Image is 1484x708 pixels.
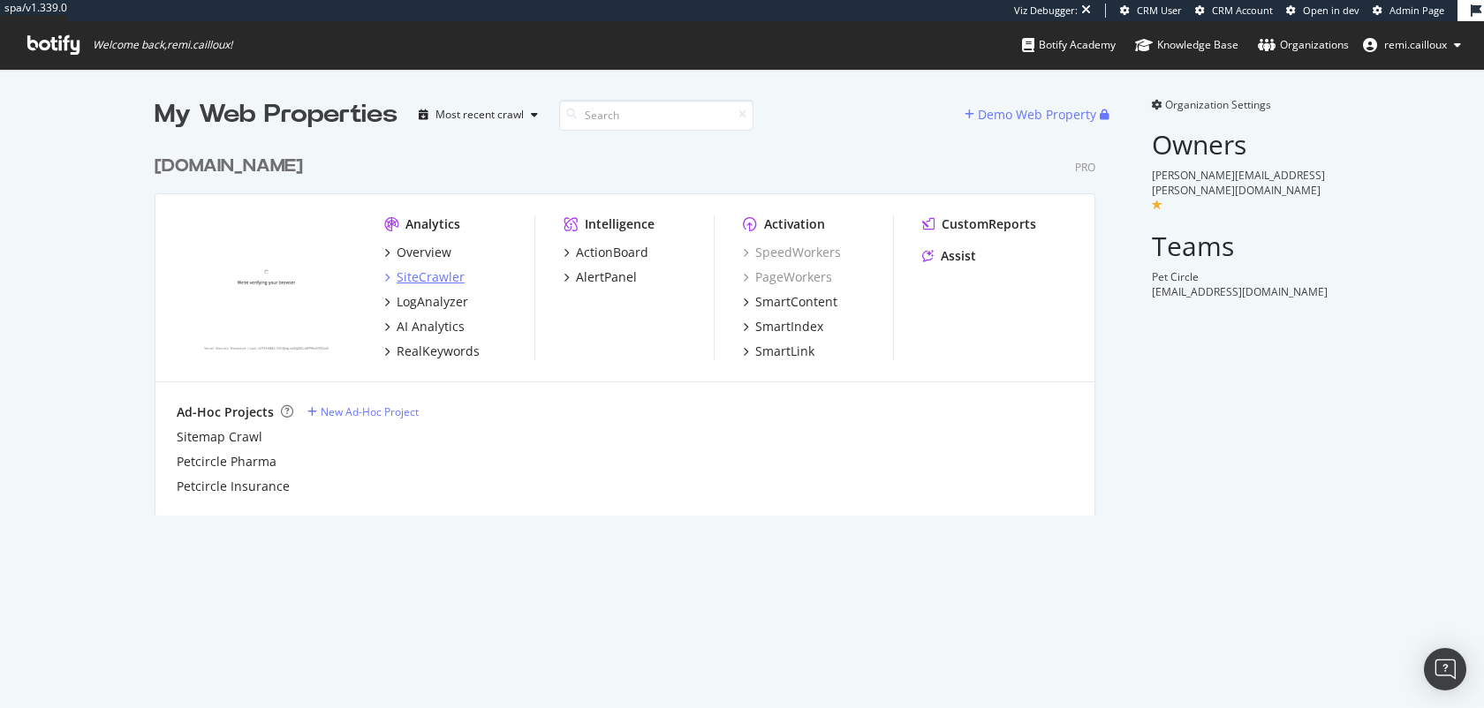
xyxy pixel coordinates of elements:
[743,318,823,335] a: SmartIndex
[1424,648,1466,690] div: Open Intercom Messenger
[384,268,465,286] a: SiteCrawler
[764,215,825,233] div: Activation
[405,215,460,233] div: Analytics
[922,247,976,265] a: Assist
[177,428,262,446] a: Sitemap Crawl
[384,343,480,360] a: RealKeywords
[397,244,451,261] div: Overview
[1165,97,1271,112] span: Organization Settings
[965,101,1100,129] button: Demo Web Property
[922,215,1036,233] a: CustomReports
[1384,37,1447,52] span: remi.cailloux
[978,106,1096,124] div: Demo Web Property
[1152,130,1329,159] h2: Owners
[1137,4,1182,17] span: CRM User
[942,215,1036,233] div: CustomReports
[1303,4,1359,17] span: Open in dev
[155,154,310,179] a: [DOMAIN_NAME]
[307,404,419,419] a: New Ad-Hoc Project
[1212,4,1273,17] span: CRM Account
[1022,21,1116,69] a: Botify Academy
[177,453,276,471] a: Petcircle Pharma
[941,247,976,265] div: Assist
[177,403,274,421] div: Ad-Hoc Projects
[743,343,814,360] a: SmartLink
[397,343,480,360] div: RealKeywords
[755,293,837,311] div: SmartContent
[743,244,841,261] a: SpeedWorkers
[397,293,468,311] div: LogAnalyzer
[564,268,637,286] a: AlertPanel
[1135,21,1238,69] a: Knowledge Base
[559,100,753,131] input: Search
[397,268,465,286] div: SiteCrawler
[743,293,837,311] a: SmartContent
[1152,269,1329,284] div: Pet Circle
[1014,4,1078,18] div: Viz Debugger:
[1152,168,1325,198] span: [PERSON_NAME][EMAIL_ADDRESS][PERSON_NAME][DOMAIN_NAME]
[1258,36,1349,54] div: Organizations
[1258,21,1349,69] a: Organizations
[576,244,648,261] div: ActionBoard
[755,343,814,360] div: SmartLink
[1022,36,1116,54] div: Botify Academy
[564,244,648,261] a: ActionBoard
[384,318,465,335] a: AI Analytics
[1135,36,1238,54] div: Knowledge Base
[755,318,823,335] div: SmartIndex
[585,215,655,233] div: Intelligence
[1286,4,1359,18] a: Open in dev
[177,478,290,495] a: Petcircle Insurance
[965,107,1100,122] a: Demo Web Property
[1195,4,1273,18] a: CRM Account
[397,318,465,335] div: AI Analytics
[384,293,468,311] a: LogAnalyzer
[1389,4,1444,17] span: Admin Page
[1349,31,1475,59] button: remi.cailloux
[1152,284,1328,299] span: [EMAIL_ADDRESS][DOMAIN_NAME]
[321,404,419,419] div: New Ad-Hoc Project
[384,244,451,261] a: Overview
[155,154,303,179] div: [DOMAIN_NAME]
[1075,160,1095,175] div: Pro
[412,101,545,129] button: Most recent crawl
[1373,4,1444,18] a: Admin Page
[1120,4,1182,18] a: CRM User
[576,268,637,286] div: AlertPanel
[1152,231,1329,260] h2: Teams
[743,268,832,286] a: PageWorkers
[435,109,524,120] div: Most recent crawl
[93,38,232,52] span: Welcome back, remi.cailloux !
[155,132,1109,516] div: grid
[155,97,397,132] div: My Web Properties
[177,215,356,358] img: petcircle.com.au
